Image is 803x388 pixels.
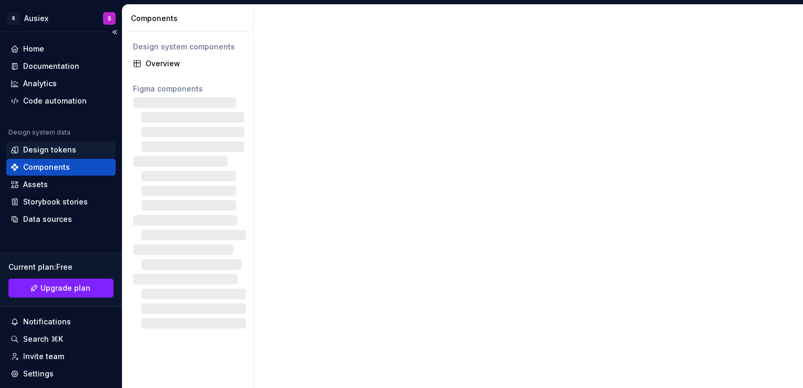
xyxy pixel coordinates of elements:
[6,331,116,348] button: Search ⌘K
[6,40,116,57] a: Home
[7,12,20,25] div: B
[108,14,111,23] div: S
[6,365,116,382] a: Settings
[6,141,116,158] a: Design tokens
[6,159,116,176] a: Components
[8,262,114,272] div: Current plan : Free
[23,316,71,327] div: Notifications
[23,351,64,362] div: Invite team
[129,55,247,72] a: Overview
[8,128,70,137] div: Design system data
[23,44,44,54] div: Home
[146,58,243,69] div: Overview
[133,84,243,94] div: Figma components
[23,162,70,172] div: Components
[8,279,114,298] a: Upgrade plan
[6,348,116,365] a: Invite team
[23,179,48,190] div: Assets
[23,145,76,155] div: Design tokens
[6,75,116,92] a: Analytics
[6,211,116,228] a: Data sources
[6,93,116,109] a: Code automation
[23,334,63,344] div: Search ⌘K
[6,193,116,210] a: Storybook stories
[23,96,87,106] div: Code automation
[131,13,249,24] div: Components
[133,42,243,52] div: Design system components
[107,25,122,39] button: Collapse sidebar
[6,58,116,75] a: Documentation
[23,369,54,379] div: Settings
[6,313,116,330] button: Notifications
[24,13,48,24] div: Ausiex
[23,214,72,224] div: Data sources
[40,283,90,293] span: Upgrade plan
[23,78,57,89] div: Analytics
[6,176,116,193] a: Assets
[2,7,120,29] button: BAusiexS
[23,61,79,72] div: Documentation
[23,197,88,207] div: Storybook stories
